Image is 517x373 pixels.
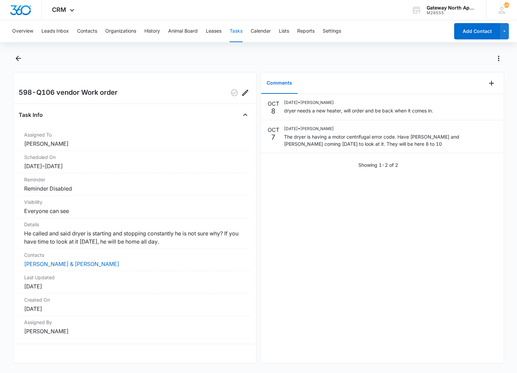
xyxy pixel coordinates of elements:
button: Comments [261,73,298,94]
p: [DATE] • [PERSON_NAME] [284,100,433,106]
div: Scheduled On[DATE]–[DATE] [19,151,251,173]
div: Created On[DATE] [19,294,251,316]
dd: Reminder Disabled [24,184,245,193]
dd: [DATE] [24,305,245,313]
span: 154 [504,2,509,8]
button: Add Comment [486,78,497,89]
div: Assigned To[PERSON_NAME] [19,128,251,151]
dt: Assigned By [24,319,245,326]
dd: [PERSON_NAME] [24,140,245,148]
h2: 598-Q106 vendor Work order [19,87,118,98]
div: Last Updated[DATE] [19,271,251,294]
dd: [DATE] – [DATE] [24,162,245,170]
div: ReminderReminder Disabled [19,173,251,196]
div: account id [427,11,476,15]
button: Leads Inbox [41,20,69,42]
dt: Assigned To [24,131,245,138]
dd: [DATE] [24,282,245,290]
h4: Task Info [19,111,43,119]
div: notifications count [504,2,509,8]
dt: Visibility [24,198,245,206]
button: Actions [493,53,504,64]
button: Lists [279,20,289,42]
button: Animal Board [168,20,198,42]
button: Reports [297,20,315,42]
dt: Created On [24,296,245,303]
p: 8 [271,108,275,114]
button: Overview [12,20,33,42]
button: Back [13,53,23,64]
button: Add Contact [454,23,500,39]
p: dryer needs a new heater, will order and be back when it comes in. [284,107,433,114]
button: Tasks [230,20,243,42]
dt: Contacts [24,251,245,259]
p: 7 [271,134,275,141]
a: [PERSON_NAME] & [PERSON_NAME] [24,261,119,267]
button: Edit [240,87,251,98]
button: Contacts [77,20,97,42]
dt: Scheduled On [24,154,245,161]
div: Assigned By[PERSON_NAME] [19,316,251,338]
dt: Reminder [24,176,245,183]
button: Calendar [251,20,271,42]
button: Settings [323,20,341,42]
dt: Last Updated [24,274,245,281]
p: Showing 1-2 of 2 [358,161,398,168]
dd: Everyone can see [24,207,245,215]
dd: [PERSON_NAME] [24,327,245,335]
dt: Details [24,221,245,228]
div: account name [427,5,476,11]
button: Close [240,109,251,120]
dd: He called and said dryer is starting and stopping constantly he is not sure why? If you have time... [24,229,245,246]
button: History [144,20,160,42]
div: VisibilityEveryone can see [19,196,251,218]
p: [DATE] • [PERSON_NAME] [284,126,497,132]
p: The dryer is having a motor centrifugal error code. Have [PERSON_NAME] and [PERSON_NAME] coming [... [284,133,497,147]
div: Contacts[PERSON_NAME] & [PERSON_NAME] [19,249,251,271]
p: OCT [268,126,279,134]
button: Leases [206,20,221,42]
p: OCT [268,100,279,108]
span: CRM [52,6,66,13]
div: DetailsHe called and said dryer is starting and stopping constantly he is not sure why? If you ha... [19,218,251,249]
button: Organizations [105,20,136,42]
